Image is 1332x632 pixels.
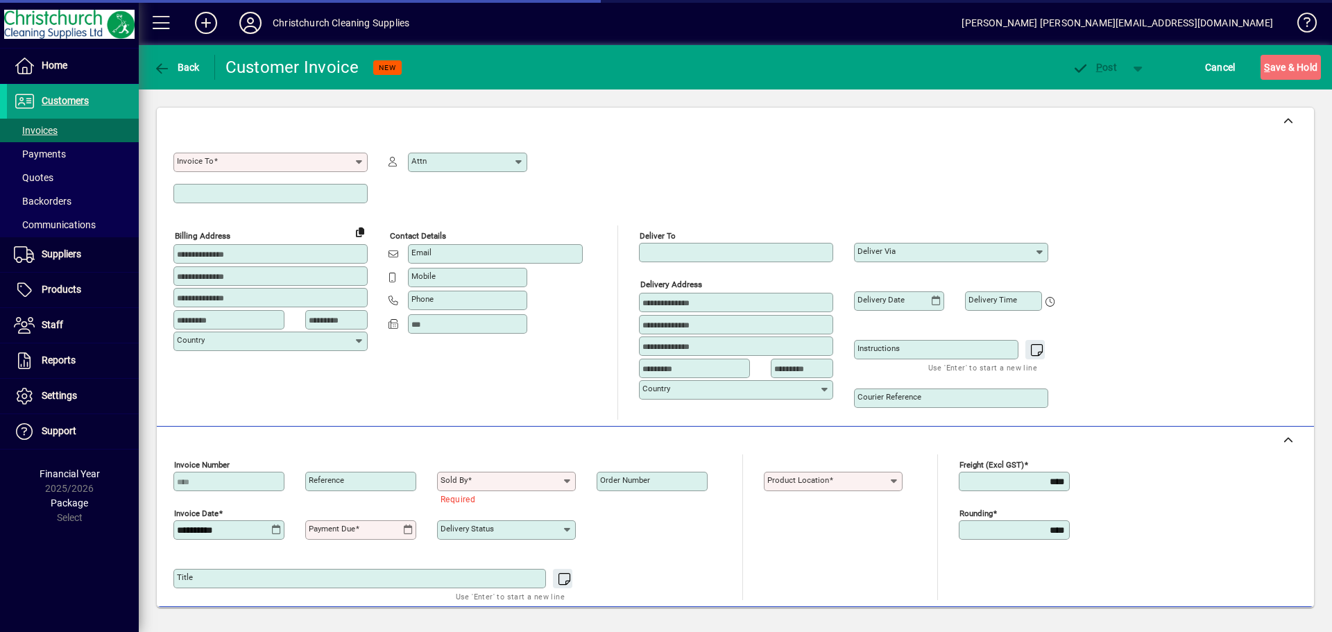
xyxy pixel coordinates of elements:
mat-label: Country [177,335,205,345]
mat-hint: Use 'Enter' to start a new line [456,588,565,604]
a: Payments [7,142,139,166]
a: Support [7,414,139,449]
mat-label: Delivery date [857,295,905,305]
button: Add [184,10,228,35]
span: ost [1072,62,1117,73]
mat-error: Required [441,491,565,506]
span: Customers [42,95,89,106]
a: Knowledge Base [1287,3,1315,48]
mat-label: Phone [411,294,434,304]
mat-label: Reference [309,475,344,485]
span: Reports [42,355,76,366]
mat-label: Invoice To [177,156,214,166]
span: Support [42,425,76,436]
span: Back [153,62,200,73]
mat-label: Invoice number [174,460,230,470]
span: Settings [42,390,77,401]
mat-label: Title [177,572,193,582]
span: Home [42,60,67,71]
span: NEW [379,63,396,72]
button: Back [150,55,203,80]
mat-label: Payment due [309,524,355,533]
span: Suppliers [42,248,81,259]
mat-label: Instructions [857,343,900,353]
div: Customer Invoice [225,56,359,78]
span: P [1096,62,1102,73]
button: Copy to Delivery address [349,221,371,243]
mat-label: Deliver via [857,246,896,256]
button: Save & Hold [1261,55,1321,80]
mat-label: Rounding [959,509,993,518]
a: Reports [7,343,139,378]
a: Invoices [7,119,139,142]
button: Profile [228,10,273,35]
span: Quotes [14,172,53,183]
div: [PERSON_NAME] [PERSON_NAME][EMAIL_ADDRESS][DOMAIN_NAME] [962,12,1273,34]
mat-label: Sold by [441,475,468,485]
a: Settings [7,379,139,413]
mat-label: Delivery status [441,524,494,533]
mat-label: Order number [600,475,650,485]
span: Cancel [1205,56,1236,78]
mat-hint: Use 'Enter' to start a new line [928,359,1037,375]
a: Staff [7,308,139,343]
span: Payments [14,148,66,160]
mat-label: Attn [411,156,427,166]
a: Products [7,273,139,307]
span: S [1264,62,1270,73]
mat-label: Deliver To [640,231,676,241]
span: ave & Hold [1264,56,1317,78]
mat-label: Product location [767,475,829,485]
mat-label: Country [642,384,670,393]
a: Backorders [7,189,139,213]
button: Post [1065,55,1124,80]
mat-label: Mobile [411,271,436,281]
a: Home [7,49,139,83]
mat-label: Freight (excl GST) [959,460,1024,470]
mat-label: Courier Reference [857,392,921,402]
a: Suppliers [7,237,139,272]
span: Financial Year [40,468,100,479]
mat-label: Delivery time [968,295,1017,305]
button: Cancel [1202,55,1239,80]
a: Quotes [7,166,139,189]
span: Package [51,497,88,509]
mat-label: Invoice date [174,509,219,518]
div: Christchurch Cleaning Supplies [273,12,409,34]
mat-label: Email [411,248,432,257]
span: Backorders [14,196,71,207]
span: Invoices [14,125,58,136]
span: Communications [14,219,96,230]
span: Products [42,284,81,295]
span: Staff [42,319,63,330]
a: Communications [7,213,139,237]
app-page-header-button: Back [139,55,215,80]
